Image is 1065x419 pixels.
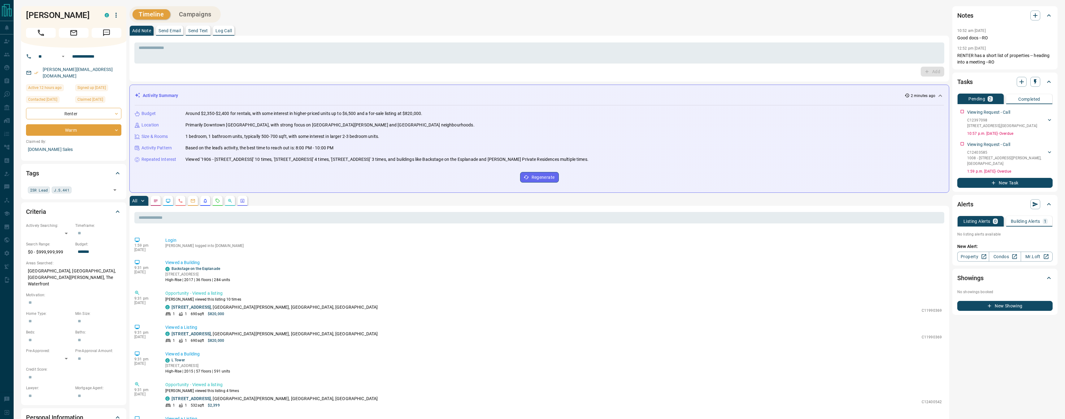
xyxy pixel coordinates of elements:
[185,110,422,117] p: Around $2,350-$2,400 for rentals, with some interest in higher-priced units up to $6,500 and a fo...
[165,259,942,266] p: Viewed a Building
[185,145,333,151] p: Based on the lead's activity, the best time to reach out is: 8:00 PM - 10:00 PM
[28,96,57,103] span: Contacted [DATE]
[134,335,156,339] p: [DATE]
[173,338,175,343] p: 1
[134,330,156,335] p: 9:31 pm
[26,207,46,217] h2: Criteria
[26,10,95,20] h1: [PERSON_NAME]
[957,35,1053,41] p: Good docs --RO
[922,308,942,313] p: C11990369
[968,97,985,101] p: Pending
[26,223,72,228] p: Actively Searching:
[190,198,195,203] svg: Emails
[208,311,224,317] p: $820,000
[159,29,181,33] p: Send Email
[30,187,48,193] span: ISR Lead
[967,148,1053,168] div: C124035851008 - [STREET_ADDRESS][PERSON_NAME],[GEOGRAPHIC_DATA]
[208,403,220,408] p: $2,399
[165,277,230,283] p: High-Rise | 2017 | 36 floors | 284 units
[26,311,72,316] p: Home Type:
[26,260,121,266] p: Areas Searched:
[240,198,245,203] svg: Agent Actions
[215,29,232,33] p: Log Call
[191,311,204,317] p: 690 sqft
[1011,219,1040,223] p: Building Alerts
[967,169,1053,174] p: 1:59 p.m. [DATE] - Overdue
[165,363,230,368] p: [STREET_ADDRESS]
[134,357,156,361] p: 9:31 pm
[43,67,113,78] a: [PERSON_NAME][EMAIL_ADDRESS][DOMAIN_NAME]
[165,267,170,271] div: condos.ca
[994,219,997,223] p: 0
[957,289,1053,295] p: No showings booked
[172,396,211,401] a: [STREET_ADDRESS]
[967,109,1010,116] p: Viewing Request - Call
[185,311,187,317] p: 1
[957,197,1053,212] div: Alerts
[911,93,935,99] p: 2 minutes ago
[143,92,178,99] p: Activity Summary
[92,28,121,38] span: Message
[172,304,378,311] p: , [GEOGRAPHIC_DATA][PERSON_NAME], [GEOGRAPHIC_DATA], [GEOGRAPHIC_DATA]
[141,156,176,163] p: Repeated Interest
[26,266,121,289] p: [GEOGRAPHIC_DATA], [GEOGRAPHIC_DATA], [GEOGRAPHIC_DATA][PERSON_NAME], The Waterfront
[141,122,159,128] p: Location
[26,241,72,247] p: Search Range:
[172,267,220,271] a: Backstage on the Esplanade
[26,124,121,136] div: Warm
[173,403,175,408] p: 1
[141,145,172,151] p: Activity Pattern
[165,358,170,363] div: condos.ca
[165,388,942,394] p: [PERSON_NAME] viewed this listing 4 times
[75,329,121,335] p: Baths:
[185,156,589,163] p: Viewed '1906 - [STREET_ADDRESS]' 10 times, '[STREET_ADDRESS]' 4 times, '[STREET_ADDRESS]' 3 times...
[957,29,986,33] p: 10:52 am [DATE]
[957,8,1053,23] div: Notes
[165,382,942,388] p: Opportunity - Viewed a listing
[132,29,151,33] p: Add Note
[111,186,119,194] button: Open
[957,178,1053,188] button: New Task
[133,9,170,20] button: Timeline
[185,133,379,140] p: 1 bedroom, 1 bathroom units, typically 500-700 sqft, with some interest in larger 2-3 bedroom units.
[967,150,1046,155] p: C12403585
[185,403,187,408] p: 1
[26,84,72,93] div: Mon Sep 15 2025
[957,252,989,262] a: Property
[134,392,156,396] p: [DATE]
[26,292,121,298] p: Motivation:
[26,144,121,155] p: [DOMAIN_NAME] Sales
[967,123,1037,129] p: [STREET_ADDRESS] , [GEOGRAPHIC_DATA]
[989,252,1021,262] a: Condos
[967,155,1046,166] p: 1008 - [STREET_ADDRESS][PERSON_NAME] , [GEOGRAPHIC_DATA]
[59,53,67,60] button: Open
[26,166,121,181] div: Tags
[75,223,121,228] p: Timeframe:
[957,74,1053,89] div: Tasks
[134,266,156,270] p: 9:31 pm
[75,348,121,354] p: Pre-Approval Amount:
[957,46,986,51] p: 12:52 pm [DATE]
[172,358,185,362] a: L Tower
[1044,219,1046,223] p: 1
[165,237,942,244] p: Login
[165,351,942,357] p: Viewed a Building
[141,110,156,117] p: Budget
[54,187,69,193] span: J.S.441
[77,85,106,91] span: Signed up [DATE]
[26,139,121,144] p: Claimed By:
[75,84,121,93] div: Sun Jan 07 2018
[134,243,156,248] p: 1:59 pm
[165,290,942,297] p: Opportunity - Viewed a listing
[77,96,103,103] span: Claimed [DATE]
[188,29,208,33] p: Send Text
[215,198,220,203] svg: Requests
[165,332,170,336] div: condos.ca
[26,348,72,354] p: Pre-Approved:
[26,108,121,119] div: Renter
[957,77,973,87] h2: Tasks
[134,270,156,274] p: [DATE]
[153,198,158,203] svg: Notes
[957,199,973,209] h2: Alerts
[963,219,990,223] p: Listing Alerts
